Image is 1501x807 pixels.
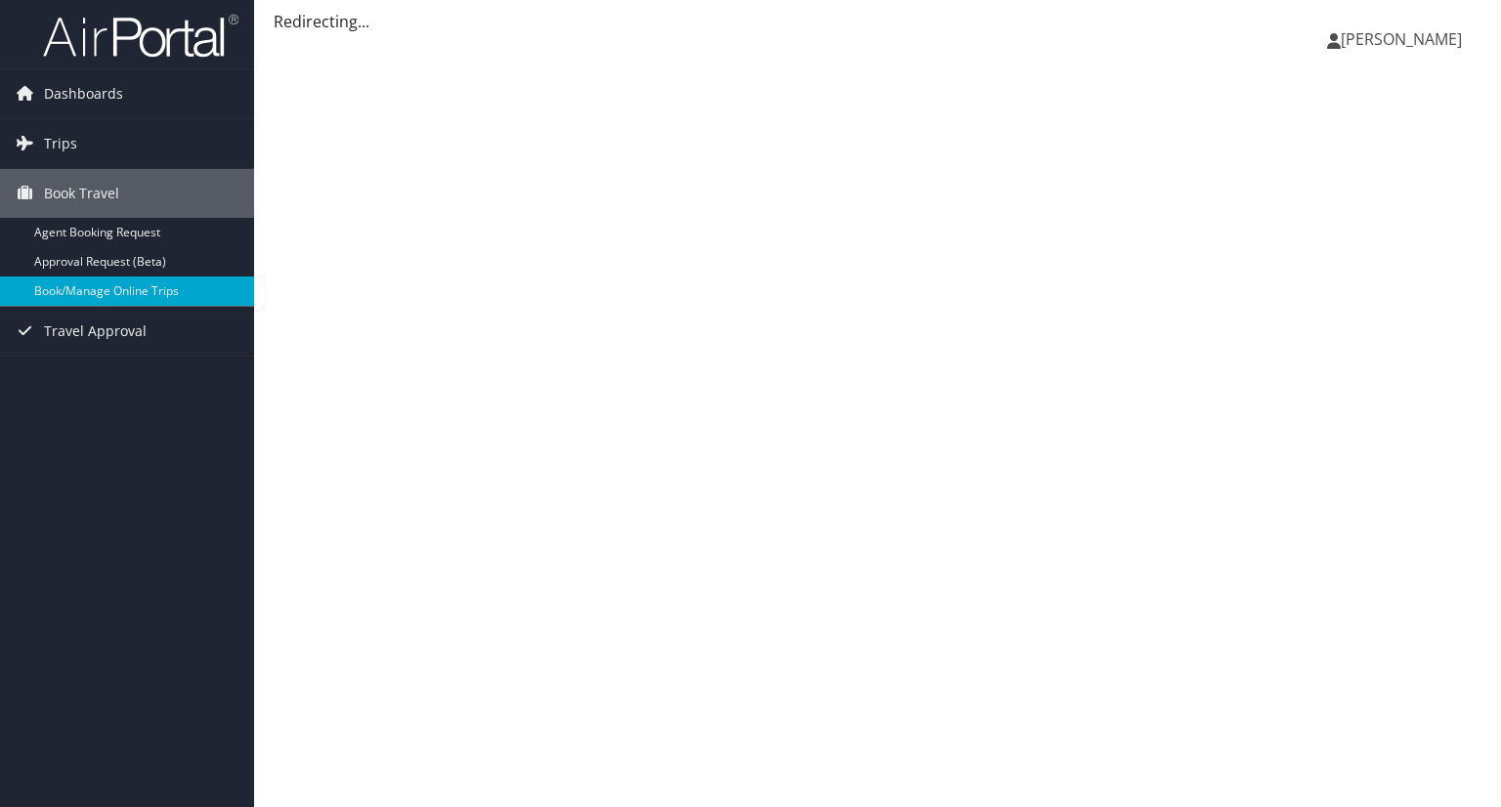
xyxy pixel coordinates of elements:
img: airportal-logo.png [43,13,238,59]
a: [PERSON_NAME] [1327,10,1481,68]
span: Dashboards [44,69,123,118]
span: [PERSON_NAME] [1341,28,1462,50]
span: Travel Approval [44,307,147,356]
span: Trips [44,119,77,168]
div: Redirecting... [274,10,1481,33]
span: Book Travel [44,169,119,218]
